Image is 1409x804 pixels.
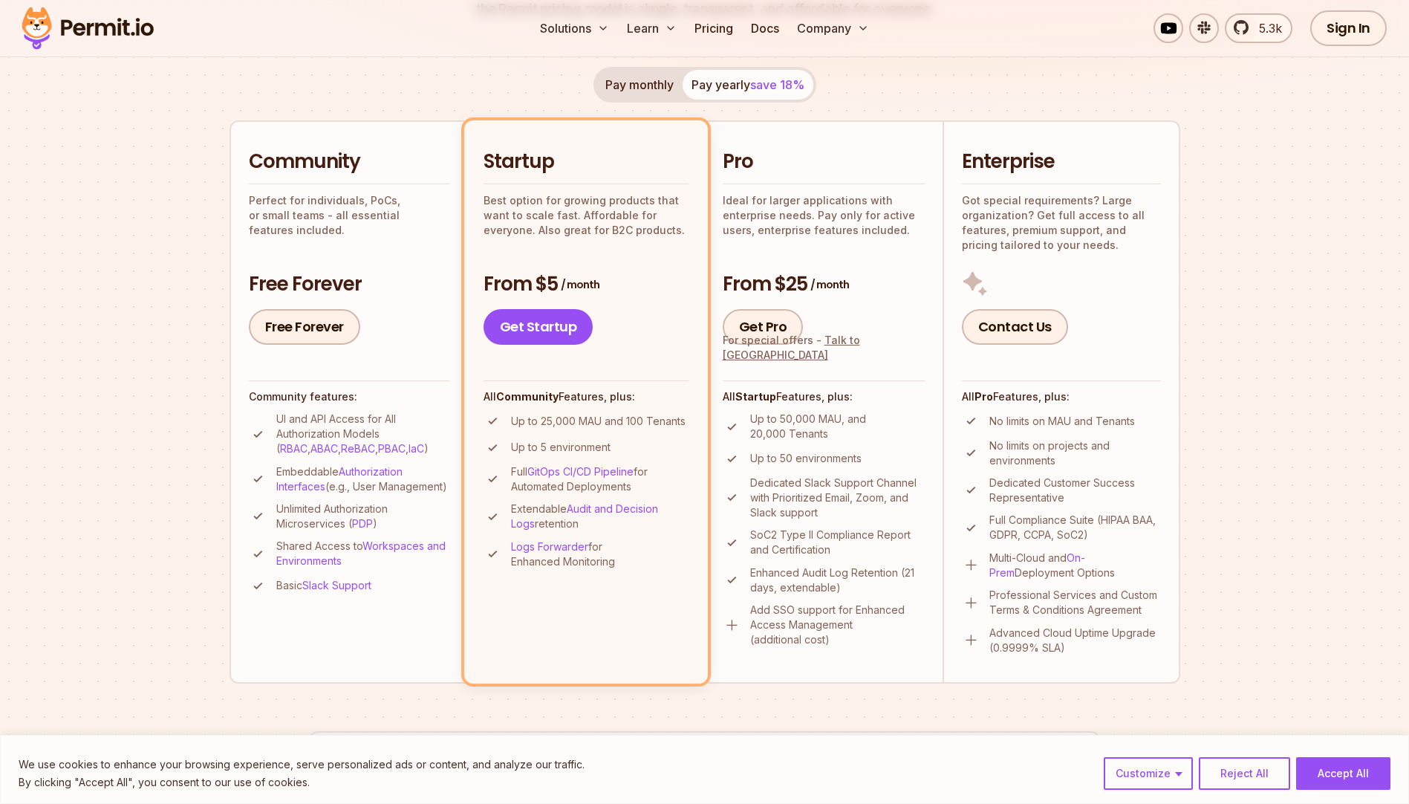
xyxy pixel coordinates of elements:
[249,309,360,345] a: Free Forever
[723,149,925,175] h2: Pro
[409,442,424,455] a: IaC
[989,551,1161,580] p: Multi-Cloud and Deployment Options
[484,193,689,238] p: Best option for growing products that want to scale fast. Affordable for everyone. Also great for...
[484,309,593,345] a: Get Startup
[989,551,1085,579] a: On-Prem
[989,626,1161,655] p: Advanced Cloud Uptime Upgrade (0.9999% SLA)
[750,451,862,466] p: Up to 50 environments
[735,390,776,403] strong: Startup
[527,465,634,478] a: GitOps CI/CD Pipeline
[745,13,785,43] a: Docs
[484,149,689,175] h2: Startup
[511,414,686,429] p: Up to 25,000 MAU and 100 Tenants
[974,390,993,403] strong: Pro
[750,528,925,557] p: SoC2 Type II Compliance Report and Certification
[19,756,585,774] p: We use cookies to enhance your browsing experience, serve personalized ads or content, and analyz...
[15,3,160,54] img: Permit logo
[249,271,449,298] h3: Free Forever
[1296,757,1390,790] button: Accept All
[249,389,449,404] h4: Community features:
[276,412,449,456] p: UI and API Access for All Authorization Models ( , , , , )
[989,476,1161,505] p: Dedicated Customer Success Representative
[750,565,925,595] p: Enhanced Audit Log Retention (21 days, extendable)
[989,513,1161,542] p: Full Compliance Suite (HIPAA BAA, GDPR, CCPA, SoC2)
[276,465,403,493] a: Authorization Interfaces
[511,502,689,531] p: Extendable retention
[723,271,925,298] h3: From $25
[561,277,599,292] span: / month
[249,193,449,238] p: Perfect for individuals, PoCs, or small teams - all essential features included.
[989,438,1161,468] p: No limits on projects and environments
[276,539,449,568] p: Shared Access to
[276,464,449,494] p: Embeddable (e.g., User Management)
[496,390,559,403] strong: Community
[962,149,1161,175] h2: Enterprise
[621,13,683,43] button: Learn
[810,277,849,292] span: / month
[723,309,804,345] a: Get Pro
[723,193,925,238] p: Ideal for larger applications with enterprise needs. Pay only for active users, enterprise featur...
[352,517,373,530] a: PDP
[989,588,1161,617] p: Professional Services and Custom Terms & Conditions Agreement
[276,502,449,531] p: Unlimited Authorization Microservices ( )
[723,333,925,363] div: For special offers -
[962,389,1161,404] h4: All Features, plus:
[378,442,406,455] a: PBAC
[280,442,307,455] a: RBAC
[276,578,371,593] p: Basic
[750,412,925,441] p: Up to 50,000 MAU, and 20,000 Tenants
[1310,10,1387,46] a: Sign In
[723,389,925,404] h4: All Features, plus:
[989,414,1135,429] p: No limits on MAU and Tenants
[341,442,375,455] a: ReBAC
[511,540,588,553] a: Logs Forwarder
[511,440,611,455] p: Up to 5 environment
[750,603,925,647] p: Add SSO support for Enhanced Access Management (additional cost)
[689,13,739,43] a: Pricing
[1250,19,1282,37] span: 5.3k
[302,579,371,591] a: Slack Support
[962,193,1161,253] p: Got special requirements? Large organization? Get full access to all features, premium support, a...
[484,389,689,404] h4: All Features, plus:
[750,476,925,520] p: Dedicated Slack Support Channel with Prioritized Email, Zoom, and Slack support
[249,149,449,175] h2: Community
[19,774,585,791] p: By clicking "Accept All", you consent to our use of cookies.
[1225,13,1292,43] a: 5.3k
[1199,757,1290,790] button: Reject All
[1104,757,1193,790] button: Customize
[310,442,338,455] a: ABAC
[484,271,689,298] h3: From $5
[534,13,615,43] button: Solutions
[511,539,689,569] p: for Enhanced Monitoring
[511,464,689,494] p: Full for Automated Deployments
[962,309,1068,345] a: Contact Us
[511,502,658,530] a: Audit and Decision Logs
[791,13,875,43] button: Company
[596,70,683,100] button: Pay monthly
